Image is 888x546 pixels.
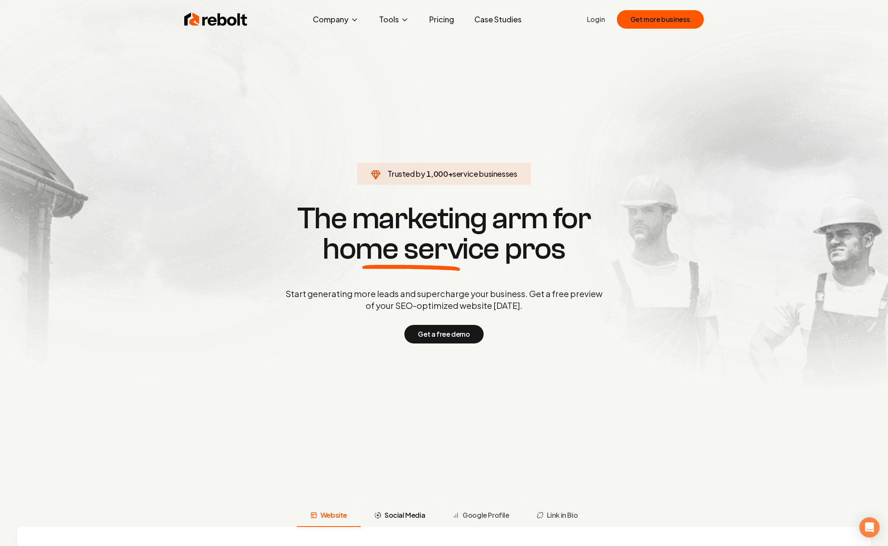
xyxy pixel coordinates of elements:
span: 1,000 [426,168,448,180]
span: home service [323,234,499,264]
p: Start generating more leads and supercharge your business. Get a free preview of your SEO-optimiz... [284,288,604,311]
span: Social Media [385,510,425,520]
span: + [448,169,453,178]
button: Google Profile [439,505,522,527]
span: service businesses [452,169,517,178]
button: Tools [372,11,416,28]
div: Open Intercom Messenger [859,517,880,538]
button: Social Media [361,505,439,527]
a: Case Studies [468,11,528,28]
button: Company [306,11,366,28]
h1: The marketing arm for pros [242,203,646,264]
span: Trusted by [387,169,425,178]
button: Website [297,505,361,527]
img: Rebolt Logo [184,11,248,28]
a: Login [587,14,605,24]
button: Get more business [617,10,704,29]
a: Pricing [422,11,461,28]
button: Get a free demo [404,325,483,343]
span: Link in Bio [547,510,578,520]
button: Link in Bio [523,505,592,527]
span: Google Profile [463,510,509,520]
span: Website [320,510,347,520]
